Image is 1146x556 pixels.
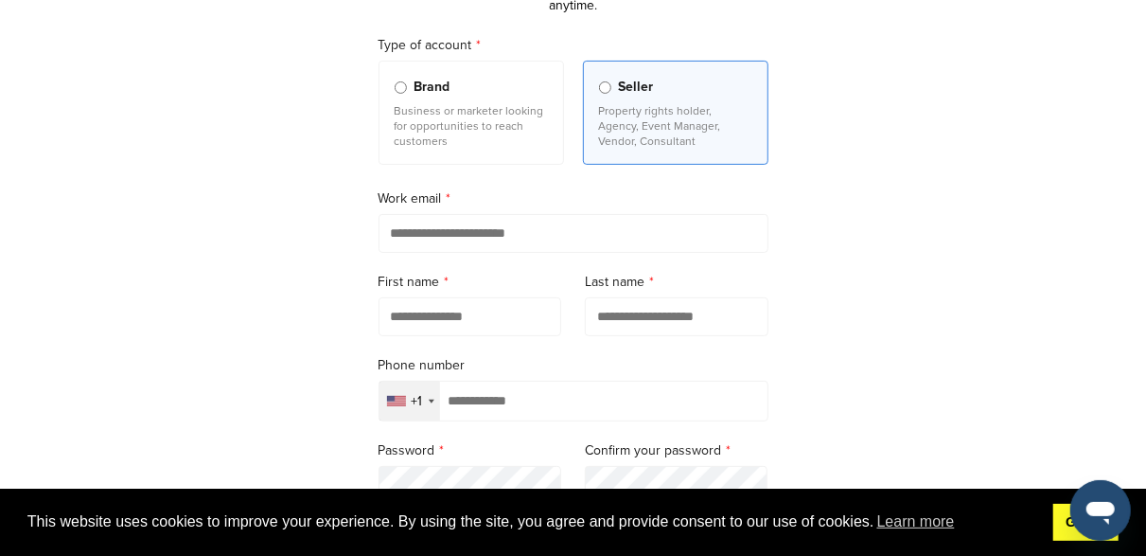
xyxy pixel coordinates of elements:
[599,103,752,149] p: Property rights holder, Agency, Event Manager, Vendor, Consultant
[379,35,768,56] label: Type of account
[599,81,611,94] input: Seller Property rights holder, Agency, Event Manager, Vendor, Consultant
[1070,480,1131,541] iframe: Button to launch messaging window
[585,440,768,461] label: Confirm your password
[379,382,440,421] div: Selected country
[379,355,768,376] label: Phone number
[619,77,654,98] span: Seller
[412,395,423,408] div: +1
[585,272,768,293] label: Last name
[395,103,548,149] p: Business or marketer looking for opportunities to reach customers
[1053,504,1119,542] a: dismiss cookie message
[379,188,768,209] label: Work email
[379,272,562,293] label: First name
[874,508,958,536] a: learn more about cookies
[414,77,450,98] span: Brand
[395,81,407,94] input: Brand Business or marketer looking for opportunities to reach customers
[27,508,1038,536] span: This website uses cookies to improve your experience. By using the site, you agree and provide co...
[379,440,562,461] label: Password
